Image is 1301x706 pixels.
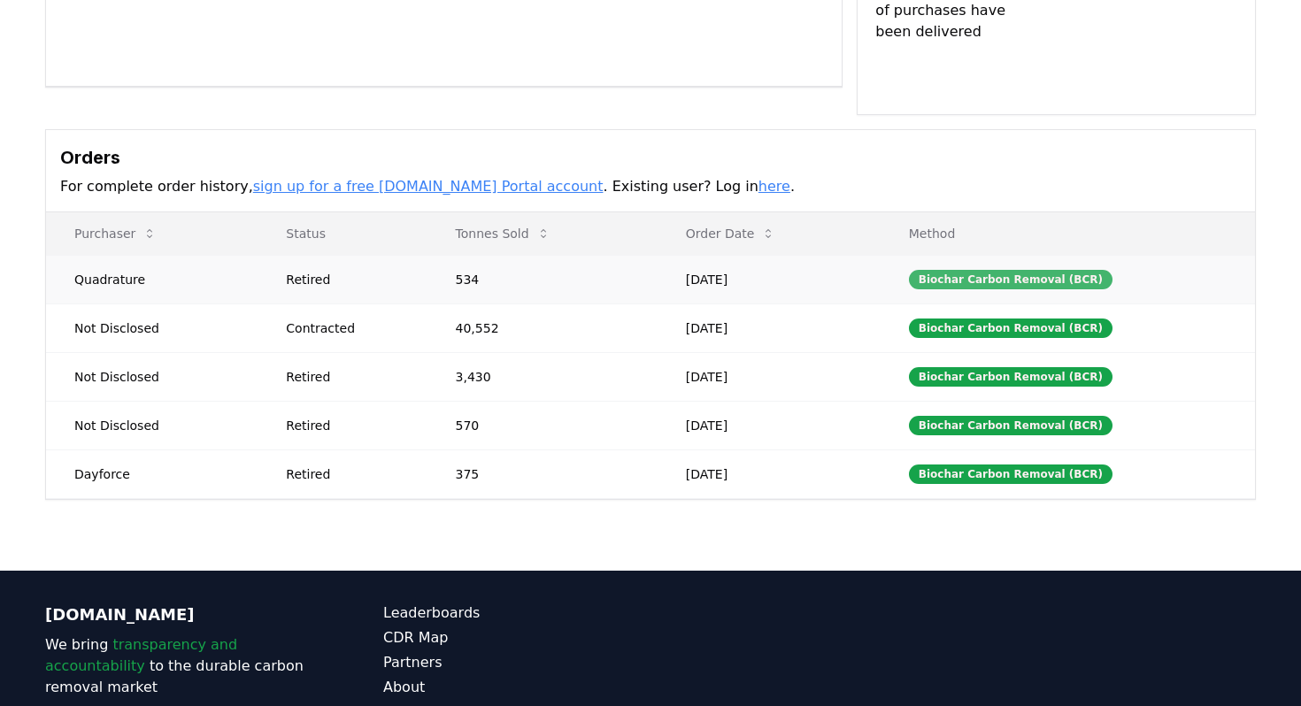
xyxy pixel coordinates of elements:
div: Biochar Carbon Removal (BCR) [909,318,1112,338]
td: 534 [427,255,658,303]
a: Partners [383,652,650,673]
td: [DATE] [658,449,881,498]
td: Quadrature [46,255,258,303]
td: Not Disclosed [46,303,258,352]
td: 570 [427,401,658,449]
div: Biochar Carbon Removal (BCR) [909,367,1112,387]
td: 375 [427,449,658,498]
div: Contracted [286,319,412,337]
div: Biochar Carbon Removal (BCR) [909,464,1112,484]
p: Method [895,225,1241,242]
td: [DATE] [658,401,881,449]
td: Dayforce [46,449,258,498]
h3: Orders [60,144,1241,171]
div: Biochar Carbon Removal (BCR) [909,416,1112,435]
td: [DATE] [658,303,881,352]
a: here [758,178,790,195]
a: About [383,677,650,698]
a: CDR Map [383,627,650,648]
td: Not Disclosed [46,401,258,449]
button: Order Date [672,216,790,251]
td: Not Disclosed [46,352,258,401]
td: 3,430 [427,352,658,401]
td: [DATE] [658,255,881,303]
p: We bring to the durable carbon removal market [45,634,312,698]
div: Retired [286,271,412,288]
div: Retired [286,465,412,483]
a: sign up for a free [DOMAIN_NAME] Portal account [253,178,604,195]
div: Biochar Carbon Removal (BCR) [909,270,1112,289]
div: Retired [286,417,412,434]
button: Tonnes Sold [442,216,565,251]
p: Status [272,225,412,242]
a: Leaderboards [383,602,650,624]
td: 40,552 [427,303,658,352]
td: [DATE] [658,352,881,401]
span: transparency and accountability [45,636,237,674]
p: For complete order history, . Existing user? Log in . [60,176,1241,197]
button: Purchaser [60,216,171,251]
p: [DOMAIN_NAME] [45,602,312,627]
div: Retired [286,368,412,386]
